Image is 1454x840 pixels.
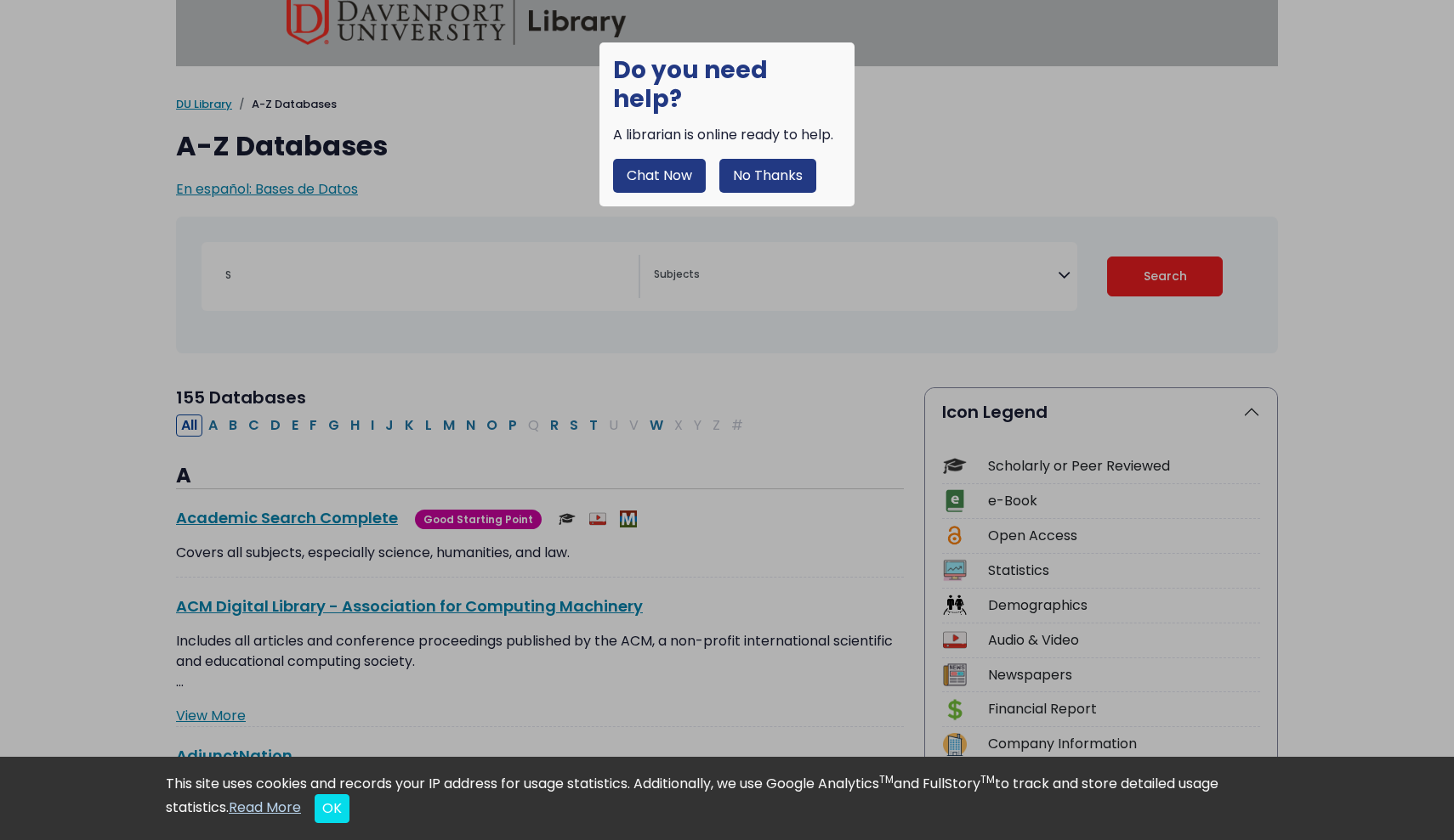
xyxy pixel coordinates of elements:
sup: TM [879,772,894,786]
button: Close [315,794,349,823]
a: Read More [229,798,301,817]
button: Chat Now [613,159,706,193]
button: No Thanks [719,159,816,193]
h1: Do you need help? [613,56,841,113]
div: A librarian is online ready to help. [613,125,841,145]
sup: TM [980,772,995,786]
div: This site uses cookies and records your IP address for usage statistics. Additionally, we use Goo... [166,774,1288,823]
